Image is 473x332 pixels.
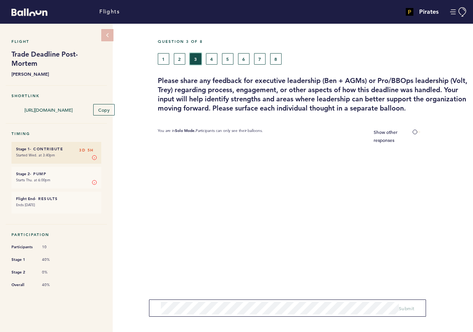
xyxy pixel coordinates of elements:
[206,53,217,65] button: 4
[374,129,397,143] span: Show other responses
[254,53,266,65] button: 7
[16,146,30,151] small: Stage 1
[16,146,97,151] h6: - Contribute
[450,7,467,17] button: Manage Account
[42,257,65,262] span: 40%
[11,269,34,276] span: Stage 2
[190,53,201,65] button: 3
[16,171,97,176] h6: - Pump
[158,128,263,144] p: You are in Participants can only see their balloons.
[16,196,97,201] h6: - Results
[16,153,55,158] time: Started Wed. at 3:40pm
[174,53,185,65] button: 2
[11,256,34,264] span: Stage 1
[158,53,169,65] button: 1
[399,305,415,311] span: Submit
[11,281,34,289] span: Overall
[42,270,65,275] span: 0%
[16,171,30,176] small: Stage 2
[11,8,47,16] svg: Balloon
[11,50,101,68] h1: Trade Deadline Post-Mortem
[11,39,101,44] h5: Flight
[238,53,249,65] button: 6
[270,53,282,65] button: 8
[175,128,196,133] b: Solo Mode.
[11,232,101,237] h5: Participation
[42,244,65,250] span: 10
[158,76,467,113] h3: Please share any feedback for executive leadership (Ben + AGMs) or Pro/BBOps leadership (Volt, Tr...
[419,7,439,16] h4: Pirates
[93,104,115,116] button: Copy
[16,196,35,201] small: Flight End
[16,202,35,207] time: Ends [DATE]
[222,53,233,65] button: 5
[11,70,101,78] b: [PERSON_NAME]
[399,304,415,312] button: Submit
[11,243,34,251] span: Participants
[79,146,94,154] span: 3D 5H
[99,8,120,16] a: Flights
[11,93,101,98] h5: Shortlink
[158,39,467,44] h5: Question 3 of 8
[6,8,47,16] a: Balloon
[11,131,101,136] h5: Timing
[16,177,50,182] time: Starts Thu. at 6:00pm
[98,107,110,113] span: Copy
[42,282,65,288] span: 40%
